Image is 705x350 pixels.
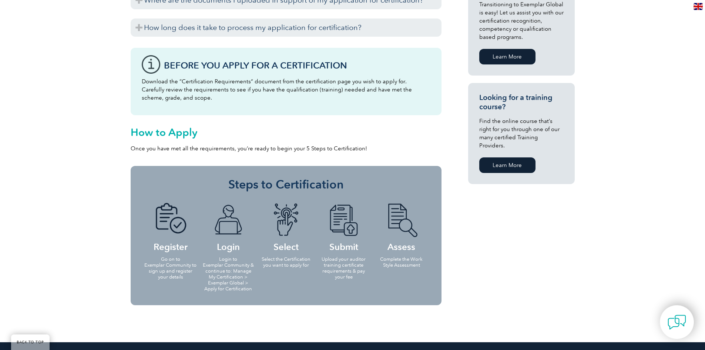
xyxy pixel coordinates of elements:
[317,203,370,251] h4: Submit
[150,203,191,237] img: icon-blue-doc-tick.png
[375,256,428,268] p: Complete the Work Style Assessment
[479,157,536,173] a: Learn More
[694,3,703,10] img: en
[142,177,430,192] h3: Steps to Certification
[202,256,255,292] p: Login to Exemplar Community & continue to: Manage My Certification > Exemplar Global > Apply for ...
[11,334,50,350] a: BACK TO TOP
[131,126,442,138] h2: How to Apply
[266,203,306,237] img: icon-blue-finger-button.png
[144,256,197,280] p: Go on to Exemplar Community to sign up and register your details
[208,203,249,237] img: icon-blue-laptop-male.png
[479,117,564,150] p: Find the online course that’s right for you through one of our many certified Training Providers.
[381,203,422,237] img: icon-blue-doc-search.png
[479,49,536,64] a: Learn More
[131,19,442,37] h3: How long does it take to process my application for certification?
[131,144,442,153] p: Once you have met all the requirements, you’re ready to begin your 5 Steps to Certification!
[259,203,313,251] h4: Select
[202,203,255,251] h4: Login
[164,61,430,70] h3: Before You Apply For a Certification
[479,93,564,111] h3: Looking for a training course?
[479,0,564,41] p: Transitioning to Exemplar Global is easy! Let us assist you with our certification recognition, c...
[317,256,370,280] p: Upload your auditor training certificate requirements & pay your fee
[323,203,364,237] img: icon-blue-doc-arrow.png
[144,203,197,251] h4: Register
[259,256,313,268] p: Select the Certification you want to apply for
[142,77,430,102] p: Download the “Certification Requirements” document from the certification page you wish to apply ...
[668,313,686,331] img: contact-chat.png
[375,203,428,251] h4: Assess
